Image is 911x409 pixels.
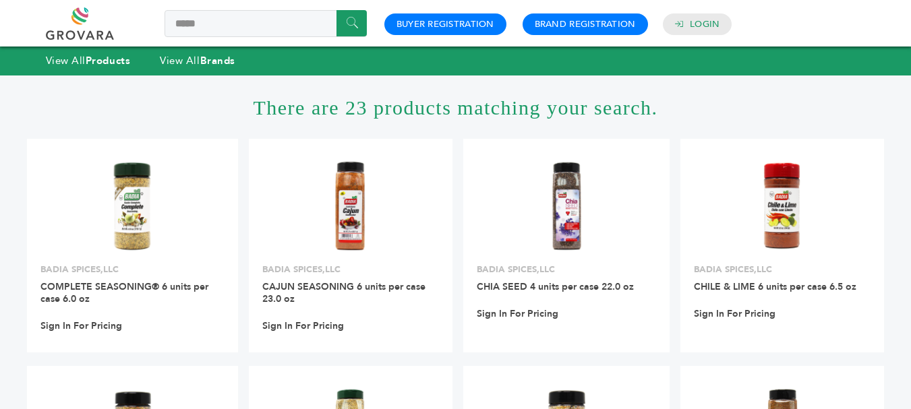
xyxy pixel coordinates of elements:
[302,157,400,255] img: CAJUN SEASONING 6 units per case 23.0 oz
[40,320,122,332] a: Sign In For Pricing
[518,157,616,255] img: CHIA SEED 4 units per case 22.0 oz
[694,280,856,293] a: CHILE & LIME 6 units per case 6.5 oz
[40,263,225,276] p: BADIA SPICES,LLC
[690,18,719,30] a: Login
[535,18,636,30] a: Brand Registration
[40,280,208,305] a: COMPLETE SEASONING® 6 units per case 6.0 oz
[477,263,656,276] p: BADIA SPICES,LLC
[396,18,494,30] a: Buyer Registration
[160,54,235,67] a: View AllBrands
[86,54,130,67] strong: Products
[46,54,131,67] a: View AllProducts
[694,263,871,276] p: BADIA SPICES,LLC
[165,10,367,37] input: Search a product or brand...
[27,75,884,139] h1: There are 23 products matching your search.
[734,157,831,255] img: CHILE & LIME 6 units per case 6.5 oz
[262,320,344,332] a: Sign In For Pricing
[477,280,634,293] a: CHIA SEED 4 units per case 22.0 oz
[84,157,181,255] img: COMPLETE SEASONING® 6 units per case 6.0 oz
[262,263,439,276] p: BADIA SPICES,LLC
[262,280,425,305] a: CAJUN SEASONING 6 units per case 23.0 oz
[200,54,235,67] strong: Brands
[477,308,558,320] a: Sign In For Pricing
[694,308,775,320] a: Sign In For Pricing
